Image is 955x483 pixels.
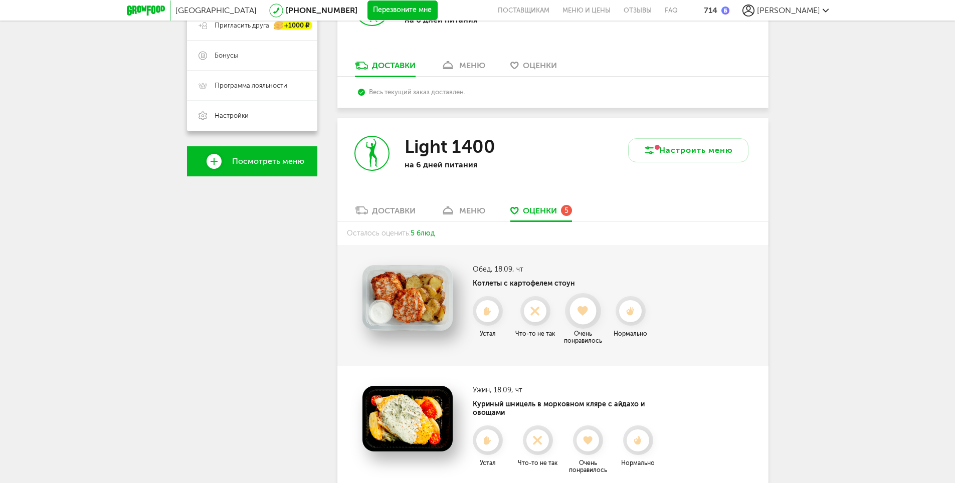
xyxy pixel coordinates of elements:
a: Настройки [187,101,317,131]
div: Очень понравилось [560,330,606,344]
div: Осталось оценить: [337,221,769,245]
div: Устал [465,459,510,466]
img: bonus_b.cdccf46.png [721,7,729,15]
div: Что-то не так [513,330,558,337]
div: Доставки [372,61,416,70]
div: +1000 ₽ [274,22,312,30]
h4: Куриный шницель в морковном кляре с айдахо и овощами [473,400,678,417]
span: Программа лояльности [215,81,287,90]
span: 5 блюд [411,229,435,237]
a: [PHONE_NUMBER] [286,6,357,15]
span: Пригласить друга [215,21,269,30]
a: Доставки [350,60,421,76]
img: Котлеты с картофелем стоун [362,265,453,331]
div: Доставки [372,206,416,215]
div: Нормально [616,459,661,466]
span: Оценки [523,61,557,70]
a: Пригласить друга +1000 ₽ [187,11,317,41]
span: Бонусы [215,51,238,60]
a: Бонусы [187,41,317,71]
h4: Котлеты с картофелем стоун [473,279,653,288]
a: меню [436,60,490,76]
span: , 18.09, чт [490,386,522,394]
div: Нормально [608,330,653,337]
h3: Обед [473,265,653,274]
h3: Light 1400 [405,136,495,157]
span: Оценки [523,206,557,215]
a: меню [436,205,490,221]
span: Настройки [215,111,249,120]
a: Оценки [505,60,562,76]
div: меню [459,206,485,215]
div: меню [459,61,485,70]
span: Посмотреть меню [232,157,304,166]
a: Программа лояльности [187,71,317,101]
div: Устал [465,330,510,337]
div: 5 [561,205,572,216]
a: Доставки [350,205,421,221]
span: [GEOGRAPHIC_DATA] [175,6,257,15]
div: Что-то не так [515,459,560,466]
span: , 18.09, чт [491,265,523,274]
button: Перезвоните мне [367,1,438,21]
p: на 6 дней питания [405,160,535,169]
h3: Ужин [473,386,678,394]
div: 714 [704,6,717,15]
div: Весь текущий заказ доставлен. [358,88,747,96]
a: Оценки 5 [505,205,577,221]
img: Куриный шницель в морковном кляре с айдахо и овощами [362,386,453,451]
a: Посмотреть меню [187,146,317,176]
button: Настроить меню [628,138,748,162]
div: Очень понравилось [565,459,611,473]
span: [PERSON_NAME] [757,6,820,15]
